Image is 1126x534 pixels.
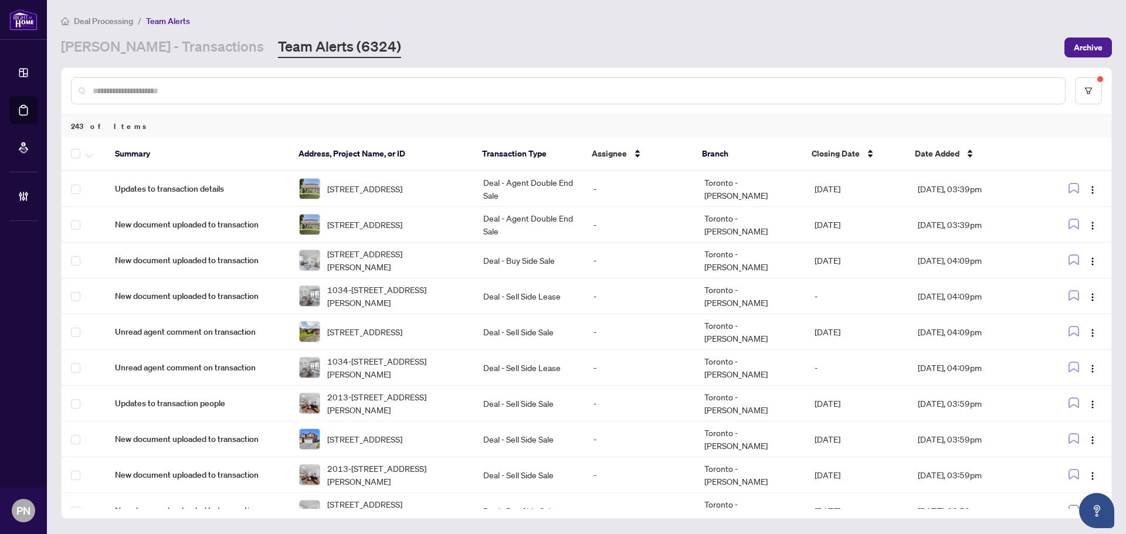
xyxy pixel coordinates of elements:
span: 2013-[STREET_ADDRESS][PERSON_NAME] [327,462,464,488]
td: Toronto - [PERSON_NAME] [695,171,805,207]
img: Logo [1088,471,1097,481]
button: Archive [1064,38,1112,57]
img: thumbnail-img [300,322,320,342]
td: - [584,493,694,529]
span: 1034-[STREET_ADDRESS][PERSON_NAME] [327,355,464,380]
img: Logo [1088,364,1097,373]
span: New document uploaded to transaction [115,254,280,267]
img: Logo [1088,328,1097,338]
span: New document uploaded to transaction [115,468,280,481]
td: Deal - Agent Double End Sale [474,207,584,243]
span: Updates to transaction details [115,182,280,195]
button: Logo [1083,465,1102,484]
td: Deal - Sell Side Sale [474,421,584,457]
td: - [584,207,694,243]
button: Logo [1083,394,1102,413]
td: [DATE], 04:09pm [908,243,1041,278]
button: Logo [1083,251,1102,270]
td: [DATE] [805,314,908,350]
th: Assignee [582,137,693,171]
th: Closing Date [802,137,905,171]
span: [STREET_ADDRESS][PERSON_NAME] [327,498,464,523]
img: thumbnail-img [300,179,320,199]
img: Logo [1088,436,1097,445]
span: home [61,17,69,25]
td: - [805,350,908,386]
td: Deal - Sell Side Lease [474,350,584,386]
img: Logo [1088,292,1097,302]
span: Assignee [592,147,627,160]
td: [DATE], 04:09pm [908,314,1041,350]
td: [DATE], 04:09pm [908,278,1041,314]
span: New document uploaded to transaction [115,504,280,517]
img: Logo [1088,185,1097,195]
span: [STREET_ADDRESS] [327,182,402,195]
td: Toronto - [PERSON_NAME] [695,421,805,457]
td: - [584,386,694,421]
span: 1034-[STREET_ADDRESS][PERSON_NAME] [327,283,464,309]
img: logo [9,9,38,30]
img: Logo [1088,400,1097,409]
td: [DATE] [805,171,908,207]
span: filter [1084,87,1093,95]
span: Date Added [915,147,959,160]
button: filter [1075,77,1102,104]
td: Toronto - [PERSON_NAME] [695,350,805,386]
img: thumbnail-img [300,465,320,485]
div: 243 of Items [62,115,1111,137]
img: thumbnail-img [300,286,320,306]
th: Transaction Type [473,137,583,171]
td: Toronto - [PERSON_NAME] [695,207,805,243]
img: thumbnail-img [300,358,320,377]
td: [DATE] [805,457,908,493]
button: Open asap [1079,493,1114,528]
td: Deal - Buy Side Sale [474,493,584,529]
td: Deal - Buy Side Sale [474,243,584,278]
td: - [584,421,694,457]
li: / [138,14,141,28]
button: Logo [1083,287,1102,305]
td: [DATE] [805,207,908,243]
span: Updates to transaction people [115,397,280,410]
td: Toronto - [PERSON_NAME] [695,386,805,421]
td: [DATE], 03:59pm [908,457,1041,493]
img: thumbnail-img [300,250,320,270]
td: Deal - Sell Side Sale [474,386,584,421]
span: Team Alerts [146,16,190,26]
button: Logo [1083,322,1102,341]
th: Address, Project Name, or ID [289,137,473,171]
td: Toronto - [PERSON_NAME] [695,314,805,350]
td: [DATE], 03:59pm [908,386,1041,421]
span: Archive [1074,38,1103,57]
td: [DATE] [805,386,908,421]
th: Summary [106,137,289,171]
td: Toronto - [PERSON_NAME] [695,243,805,278]
td: Toronto - [PERSON_NAME] [695,278,805,314]
img: Logo [1088,221,1097,230]
td: Deal - Sell Side Sale [474,314,584,350]
span: New document uploaded to transaction [115,290,280,302]
td: Toronto - [PERSON_NAME] [695,493,805,529]
td: - [584,171,694,207]
td: - [584,278,694,314]
a: Team Alerts (6324) [278,37,401,58]
td: [DATE], 04:09pm [908,350,1041,386]
td: - [584,314,694,350]
th: Branch [693,137,803,171]
td: [DATE] [805,243,908,278]
td: - [584,350,694,386]
th: Date Added [905,137,1037,171]
span: 2013-[STREET_ADDRESS][PERSON_NAME] [327,390,464,416]
td: [DATE], 03:39pm [908,207,1041,243]
td: [DATE] [805,421,908,457]
button: Logo [1083,358,1102,377]
img: Logo [1088,257,1097,266]
td: Toronto - [PERSON_NAME] [695,457,805,493]
span: Unread agent comment on transaction [115,361,280,374]
a: [PERSON_NAME] - Transactions [61,37,264,58]
button: Logo [1083,215,1102,234]
span: New document uploaded to transaction [115,433,280,445]
td: [DATE], 03:39pm [908,171,1041,207]
td: Deal - Sell Side Sale [474,457,584,493]
span: Deal Processing [74,16,133,26]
